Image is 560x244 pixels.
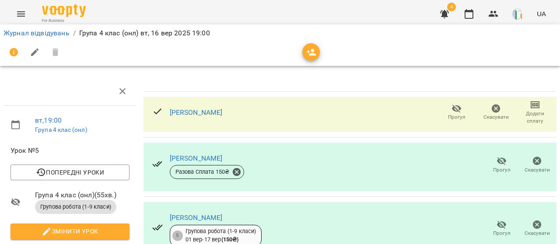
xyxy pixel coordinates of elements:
[170,154,223,162] a: [PERSON_NAME]
[10,165,129,180] button: Попередні уроки
[170,108,223,117] a: [PERSON_NAME]
[447,3,456,11] span: 4
[35,116,62,124] a: вт , 19:00
[42,4,86,17] img: Voopty Logo
[42,18,86,24] span: For Business
[3,29,70,37] a: Журнал відвідувань
[515,100,555,125] button: Додати сплату
[525,230,550,237] span: Скасувати
[35,126,87,133] a: Група 4 клас (онл)
[448,113,465,121] span: Прогул
[17,167,122,178] span: Попередні уроки
[172,230,183,241] div: 5
[512,8,525,20] img: 9a1d62ba177fc1b8feef1f864f620c53.png
[437,100,476,125] button: Прогул
[525,166,550,174] span: Скасувати
[73,28,76,38] li: /
[483,113,509,121] span: Скасувати
[170,165,245,179] div: Разова Сплата 150₴
[170,168,235,176] span: Разова Сплата 150 ₴
[10,3,31,24] button: Menu
[79,28,210,38] p: Група 4 клас (онл) вт, 16 вер 2025 19:00
[170,213,223,222] a: [PERSON_NAME]
[221,236,239,243] b: ( 150 ₴ )
[3,28,556,38] nav: breadcrumb
[521,110,549,125] span: Додати сплату
[10,145,129,156] span: Урок №5
[476,100,516,125] button: Скасувати
[185,227,256,244] div: Групова робота (1-9 класи) 01 вер - 17 вер
[519,217,555,241] button: Скасувати
[533,6,549,22] button: UA
[35,203,116,211] span: Групова робота (1-9 класи)
[493,166,511,174] span: Прогул
[17,226,122,237] span: Змінити урок
[519,153,555,177] button: Скасувати
[10,223,129,239] button: Змінити урок
[537,9,546,18] span: UA
[493,230,511,237] span: Прогул
[484,217,519,241] button: Прогул
[484,153,519,177] button: Прогул
[35,190,129,200] span: Група 4 клас (онл) ( 55 хв. )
